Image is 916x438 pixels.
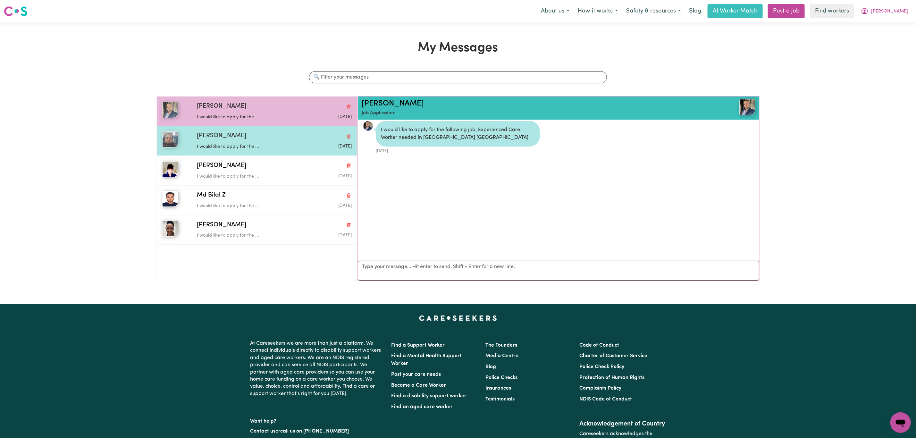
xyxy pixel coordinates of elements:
img: Ahmad S [162,131,178,147]
span: [PERSON_NAME] [197,221,246,230]
a: Blog [685,4,705,18]
button: Delete conversation [346,191,352,200]
button: My Account [857,4,912,18]
a: Contact us [250,429,276,434]
p: At Careseekers we are more than just a platform. We connect individuals directly to disability su... [250,337,384,400]
a: Find an aged care worker [391,404,453,409]
span: Message sent on September 3, 2025 [338,174,352,178]
img: Md Bilal Z [162,191,178,207]
a: call us on [PHONE_NUMBER] [281,429,349,434]
a: Find a disability support worker [391,393,467,399]
h2: Acknowledgement of Country [579,420,666,428]
p: I would like to apply for the ... [197,173,300,180]
p: Job Application [362,110,690,117]
a: Careseekers logo [4,4,28,19]
img: Edwin G [162,102,178,118]
span: [PERSON_NAME] [197,161,246,171]
p: or [250,425,384,437]
a: Become a Care Worker [391,383,446,388]
button: Delete conversation [346,102,352,111]
a: Media Centre [485,353,518,358]
img: Francisca C [162,221,178,237]
div: [DATE] [376,147,540,154]
button: Md Bilal ZMd Bilal ZDelete conversationI would like to apply for the ...Message sent on September... [157,185,357,215]
a: AI Worker Match [708,4,763,18]
p: I would like to apply for the ... [197,203,300,210]
img: 3DC34546262491628B76A08570FA75F7_avatar_blob [363,121,373,131]
a: Careseekers home page [419,316,497,321]
button: Claudia G[PERSON_NAME]Delete conversationI would like to apply for the ...Message sent on Septemb... [157,156,357,185]
button: Ahmad S[PERSON_NAME]Delete conversationI would like to apply for the ...Message sent on September... [157,126,357,156]
span: [PERSON_NAME] [197,131,246,141]
a: Blog [485,364,496,369]
button: Delete conversation [346,132,352,140]
a: Post a job [768,4,805,18]
a: Find a Mental Health Support Worker [391,353,462,366]
a: Testimonials [485,397,515,402]
span: [PERSON_NAME] [871,8,908,15]
span: Message sent on September 1, 2025 [338,233,352,237]
a: NDIS Code of Conduct [579,397,632,402]
h1: My Messages [156,40,760,56]
a: [PERSON_NAME] [362,100,424,107]
a: The Founders [485,343,517,348]
a: Edwin G [690,99,755,115]
div: I would like to apply for the following job, Experienced Care Worker needed in [GEOGRAPHIC_DATA] ... [376,121,540,147]
a: Find workers [810,4,854,18]
button: Francisca C[PERSON_NAME]Delete conversationI would like to apply for the ...Message sent on Septe... [157,215,357,245]
a: Protection of Human Rights [579,375,644,380]
button: Edwin G[PERSON_NAME]Delete conversationI would like to apply for the ...Message sent on September... [157,97,357,126]
button: Delete conversation [346,221,352,229]
a: Post your care needs [391,372,441,377]
a: Police Check Policy [579,364,624,369]
button: Safety & resources [622,4,685,18]
span: Message sent on September 4, 2025 [338,115,352,119]
p: I would like to apply for the ... [197,143,300,150]
a: Insurances [485,386,511,391]
a: Police Checks [485,375,517,380]
a: View Edwin G's profile [363,121,373,131]
img: Careseekers logo [4,5,28,17]
button: How it works [574,4,622,18]
span: Message sent on September 2, 2025 [338,204,352,208]
input: 🔍 Filter your messages [309,71,607,83]
p: I would like to apply for the ... [197,232,300,239]
span: Md Bilal Z [197,191,226,200]
iframe: Button to launch messaging window, conversation in progress [890,412,911,433]
button: About us [537,4,574,18]
button: Delete conversation [346,162,352,170]
span: Message sent on September 4, 2025 [338,144,352,148]
p: I would like to apply for the ... [197,114,300,121]
a: Charter of Customer Service [579,353,647,358]
a: Find a Support Worker [391,343,445,348]
img: Claudia G [162,161,178,177]
p: Want help? [250,415,384,425]
a: Code of Conduct [579,343,619,348]
img: View Edwin G's profile [739,99,755,115]
span: [PERSON_NAME] [197,102,246,111]
a: Complaints Policy [579,386,621,391]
